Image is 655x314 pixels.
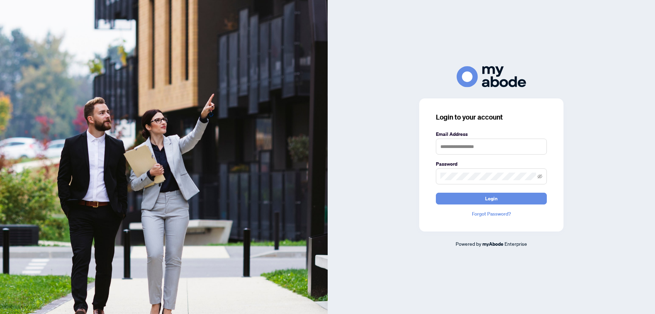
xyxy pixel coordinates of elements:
[436,210,547,218] a: Forgot Password?
[537,174,542,179] span: eye-invisible
[436,112,547,122] h3: Login to your account
[456,241,481,247] span: Powered by
[436,193,547,204] button: Login
[436,160,547,168] label: Password
[482,240,503,248] a: myAbode
[485,193,498,204] span: Login
[505,241,527,247] span: Enterprise
[457,66,526,87] img: ma-logo
[436,130,547,138] label: Email Address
